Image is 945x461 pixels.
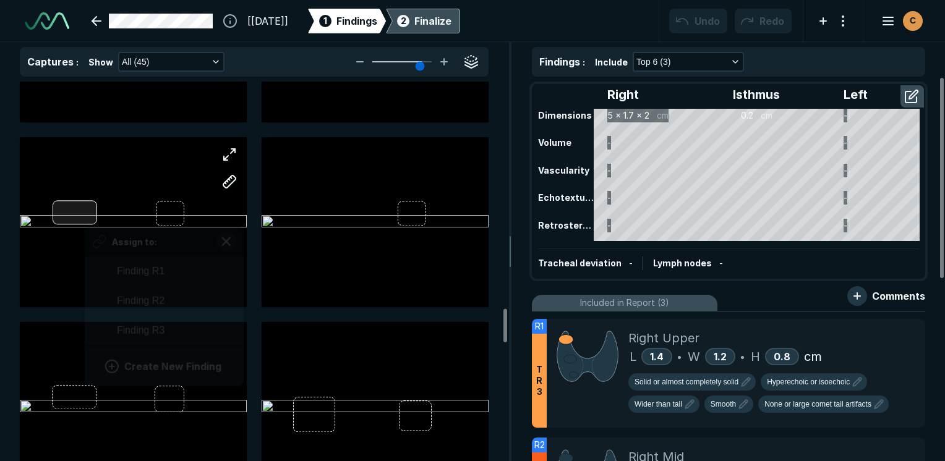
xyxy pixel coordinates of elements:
[100,354,229,379] button: Create New Finding
[76,57,79,67] span: :
[336,14,377,28] span: Findings
[735,9,792,33] button: Redo
[539,56,580,68] span: Findings
[595,56,628,69] span: Include
[85,256,244,286] button: Finding R1
[117,323,165,338] span: Finding R3
[534,438,545,452] span: R2
[688,347,700,366] span: W
[247,14,288,28] span: [[DATE]]
[580,296,669,310] span: Included in Report (3)
[711,399,736,410] span: Smooth
[628,329,699,347] span: Right Upper
[767,376,850,387] span: Hyperechoic or isoechoic
[308,9,386,33] div: 1Findings
[635,399,682,410] span: Wider than tall
[386,9,460,33] div: 2Finalize
[740,349,745,364] span: •
[764,399,871,410] span: None or large comet tail artifacts
[85,286,244,316] button: Finding R2
[112,235,157,248] span: Assign to:
[804,347,822,366] span: cm
[714,350,727,363] span: 1.2
[532,319,925,428] li: R1TR3Right UpperL1.4•W1.2•H0.8cm
[650,350,664,363] span: 1.4
[535,319,544,333] span: R1
[630,347,636,366] span: L
[677,349,682,364] span: •
[872,289,925,303] span: Comments
[636,55,670,69] span: Top 6 (3)
[557,329,618,384] img: h2PR19lsAAAAASUVORK5CYII=
[88,56,113,69] span: Show
[635,376,738,387] span: Solid or almost completely solid
[583,57,585,67] span: :
[653,258,712,268] span: Lymph nodes
[774,350,790,363] span: 0.8
[117,264,165,279] span: Finding R1
[85,316,244,345] button: Finding R3
[117,294,165,308] span: Finding R2
[401,14,406,27] span: 2
[538,258,622,268] span: Tracheal deviation
[27,56,74,68] span: Captures
[629,258,633,268] span: -
[751,347,760,366] span: H
[910,14,916,27] span: C
[323,14,327,27] span: 1
[25,12,69,30] img: See-Mode Logo
[414,14,451,28] div: Finalize
[873,9,925,33] button: avatar-name
[719,258,723,268] span: -
[669,9,727,33] button: Undo
[903,11,923,31] div: avatar-name
[20,7,74,35] a: See-Mode Logo
[122,55,149,69] span: All (45)
[536,364,542,397] span: T R 3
